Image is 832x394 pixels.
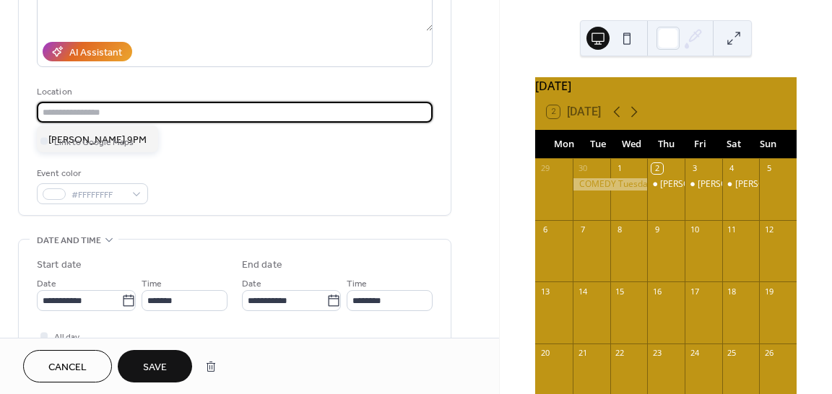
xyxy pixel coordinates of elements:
[242,276,261,292] span: Date
[649,130,683,159] div: Thu
[577,224,588,235] div: 7
[577,286,588,297] div: 14
[615,224,625,235] div: 8
[43,42,132,61] button: AI Assistant
[573,178,647,191] div: COMEDY Tuesday @ 8PM TRIVIA Wednesday @ 7:30PM
[118,350,192,382] button: Save
[751,130,785,159] div: Sun
[689,348,700,359] div: 24
[581,130,615,159] div: Tue
[347,276,367,292] span: Time
[539,224,550,235] div: 6
[37,276,56,292] span: Date
[615,130,649,159] div: Wed
[577,348,588,359] div: 21
[71,188,125,203] span: #FFFFFFFF
[727,286,737,297] div: 18
[689,286,700,297] div: 17
[23,350,112,382] button: Cancel
[685,178,722,191] div: Joe Murphy 9PM
[615,348,625,359] div: 22
[539,286,550,297] div: 13
[54,330,79,345] span: All day
[647,178,685,191] div: Geoff Kennedy 8PM
[54,135,134,150] span: Link to Google Maps
[48,360,87,375] span: Cancel
[727,163,737,174] div: 4
[539,163,550,174] div: 29
[651,286,662,297] div: 16
[763,163,774,174] div: 5
[142,276,162,292] span: Time
[763,286,774,297] div: 19
[698,178,786,191] div: [PERSON_NAME] 9PM
[763,348,774,359] div: 26
[143,360,167,375] span: Save
[539,348,550,359] div: 20
[763,224,774,235] div: 12
[615,163,625,174] div: 1
[651,163,662,174] div: 2
[689,163,700,174] div: 3
[660,178,748,191] div: [PERSON_NAME] 8PM
[37,166,145,181] div: Event color
[37,233,101,248] span: Date and time
[717,130,751,159] div: Sat
[242,258,282,273] div: End date
[727,348,737,359] div: 25
[535,77,797,95] div: [DATE]
[37,84,430,100] div: Location
[577,163,588,174] div: 30
[651,224,662,235] div: 9
[37,258,82,273] div: Start date
[69,45,122,61] div: AI Assistant
[651,348,662,359] div: 23
[727,224,737,235] div: 11
[615,286,625,297] div: 15
[689,224,700,235] div: 10
[722,178,760,191] div: Kelly Devoe & Leo 9PM
[683,130,717,159] div: Fri
[547,130,581,159] div: Mon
